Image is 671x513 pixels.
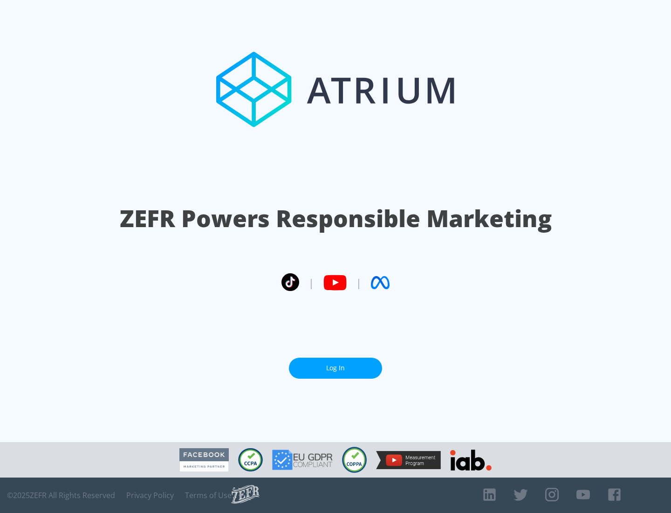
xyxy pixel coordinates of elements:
span: | [356,276,362,290]
a: Terms of Use [185,491,232,500]
img: CCPA Compliant [238,448,263,471]
img: Facebook Marketing Partner [179,448,229,472]
img: GDPR Compliant [272,450,333,470]
span: | [308,276,314,290]
a: Log In [289,358,382,379]
span: © 2025 ZEFR All Rights Reserved [7,491,115,500]
img: IAB [450,450,492,471]
h1: ZEFR Powers Responsible Marketing [120,202,552,235]
a: Privacy Policy [126,491,174,500]
img: COPPA Compliant [342,447,367,473]
img: YouTube Measurement Program [376,451,441,469]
